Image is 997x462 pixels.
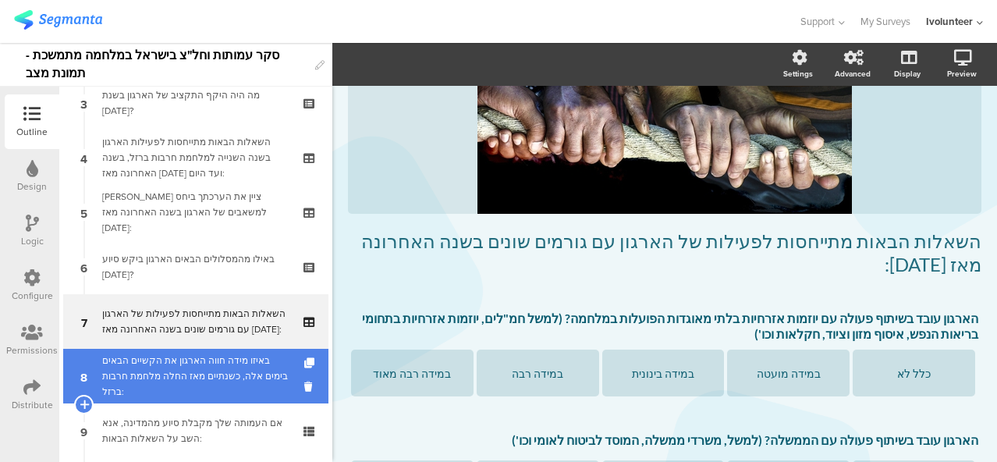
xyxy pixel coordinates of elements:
span: 9 [80,422,87,439]
div: אם העמותה שלך מקבלת סיוע מהמדינה, אנא השב על השאלות הבאות: [102,415,289,446]
div: במידה רבה [479,367,597,380]
div: Display [894,68,921,80]
a: 6 באילו מהמסלולים הבאים הארגון ביקש סיוע [DATE]? [63,240,328,294]
div: Settings [783,68,813,80]
div: במידה רבה מאוד [353,367,471,380]
span: 8 [80,368,87,385]
div: Distribute [12,398,53,412]
div: במידה מועטה [729,367,847,380]
a: 7 השאלות הבאות מתייחסות לפעילות של הארגון עם גורמים שונים בשנה האחרונה מאז [DATE]: [63,294,328,349]
div: Permissions [6,343,58,357]
span: 3 [80,94,87,112]
div: סקר עמותות וחל"צ בישראל במלחמה מתמשכת - תמונת מצב [26,43,307,86]
div: Logic [21,234,44,248]
i: Duplicate [304,358,318,368]
a: 5 [PERSON_NAME] ציין את הערכתך ביחס למשאבים של הארגון בשנה האחרונה מאז [DATE]: [63,185,328,240]
div: באיזו מידה חווה הארגון את הקשיים הבאים בימים אלה, כשנתיים מאז החלה מלחמת חרבות ברזל: [102,353,289,400]
span: 6 [80,258,87,275]
p: השאלות הבאות מתייחסות לפעילות של הארגון עם גורמים שונים בשנה האחרונה מאז [DATE]: [348,229,981,276]
p: הארגון עובד בשיתוף פעולה עם הממשלה? (למשל, משרדי ממשלה, המוסד לביטוח לאומי וכו') [351,432,978,448]
a: 9 אם העמותה שלך מקבלת סיוע מהמדינה, אנא השב על השאלות הבאות: [63,403,328,458]
div: Preview [947,68,977,80]
div: Advanced [835,68,871,80]
div: Outline [16,125,48,139]
div: במידה בינונית [605,367,722,380]
span: 7 [81,313,87,330]
div: השאלות הבאות מתייחסות לפעילות הארגון בשנה השנייה למלחמת חרבות ברזל, בשנה האחרונה מאז אוקטובר 2024... [102,134,289,181]
div: כלל לא [855,367,973,380]
a: 4 השאלות הבאות מתייחסות לפעילות הארגון בשנה השנייה למלחמת חרבות ברזל, בשנה האחרונה מאז [DATE] ועד... [63,130,328,185]
span: Support [800,14,835,29]
div: אנא ציין את הערכתך ביחס למשאבים של הארגון בשנה האחרונה מאז אוקטובר 2024: [102,189,289,236]
div: באילו מהמסלולים הבאים הארגון ביקש סיוע מאוקטובר 2023? [102,251,289,283]
div: Configure [12,289,53,303]
div: Ivolunteer [926,14,973,29]
span: 5 [80,204,87,221]
div: השאלות הבאות מתייחסות לפעילות של הארגון עם גורמים שונים בשנה האחרונה מאז אוקטובר 2024: [102,306,289,337]
span: 4 [80,149,87,166]
div: מה היה היקף התקציב של הארגון בשנת 2025? [102,87,289,119]
div: Design [17,179,47,194]
i: Delete [304,379,318,394]
img: segmanta logo [14,10,102,30]
a: 8 באיזו מידה חווה הארגון את הקשיים הבאים בימים אלה, כשנתיים מאז החלה מלחמת חרבות ברזל: [63,349,328,403]
p: הארגון עובד בשיתוף פעולה עם יוזמות אזרחיות בלתי מאוגדות הפועלות במלחמה? (למשל חמ"לים, יוזמות אזרח... [351,311,978,342]
a: 3 מה היה היקף התקציב של הארגון בשנת [DATE]? [63,76,328,130]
